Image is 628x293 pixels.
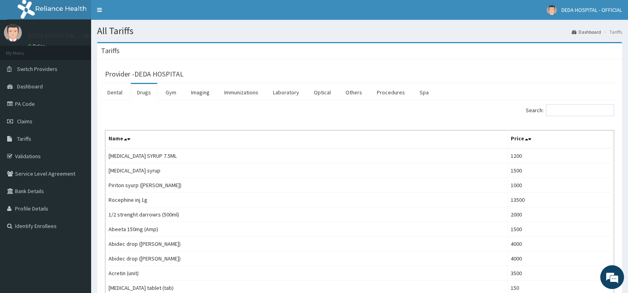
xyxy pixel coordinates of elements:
[17,83,43,90] span: Dashboard
[159,84,183,101] a: Gym
[602,29,622,35] li: Tariffs
[339,84,368,101] a: Others
[546,104,614,116] input: Search:
[507,251,614,266] td: 4000
[105,237,508,251] td: Abidec drop ([PERSON_NAME])
[101,84,129,101] a: Dental
[507,148,614,163] td: 1200
[105,71,183,78] h3: Provider - DEDA HOSPITAL
[507,222,614,237] td: 1500
[507,178,614,193] td: 1000
[507,130,614,149] th: Price
[4,24,22,42] img: User Image
[28,43,47,49] a: Online
[547,5,557,15] img: User Image
[105,207,508,222] td: 1/2 strenght darrowrs (500ml)
[97,26,622,36] h1: All Tariffs
[218,84,265,101] a: Immunizations
[105,178,508,193] td: Piriton syurp ([PERSON_NAME])
[105,193,508,207] td: Rocephine inj 1g
[185,84,216,101] a: Imaging
[105,163,508,178] td: [MEDICAL_DATA] syrup
[307,84,337,101] a: Optical
[17,135,31,142] span: Tariffs
[507,237,614,251] td: 4000
[101,47,120,54] h3: Tariffs
[507,163,614,178] td: 1500
[507,193,614,207] td: 13500
[105,148,508,163] td: [MEDICAL_DATA] SYRUP 7.5ML
[105,222,508,237] td: Abeeta 150mg (Amp)
[267,84,305,101] a: Laboratory
[17,118,32,125] span: Claims
[17,65,57,73] span: Switch Providers
[105,251,508,266] td: Abidec drop ([PERSON_NAME])
[131,84,157,101] a: Drugs
[507,207,614,222] td: 2000
[105,130,508,149] th: Name
[526,104,614,116] label: Search:
[413,84,435,101] a: Spa
[507,266,614,281] td: 3500
[105,266,508,281] td: Acretin (unit)
[561,6,622,13] span: DEDA HOSPITAL - OFFICIAL
[28,32,109,39] p: DEDA HOSPITAL - OFFICIAL
[572,29,601,35] a: Dashboard
[370,84,411,101] a: Procedures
